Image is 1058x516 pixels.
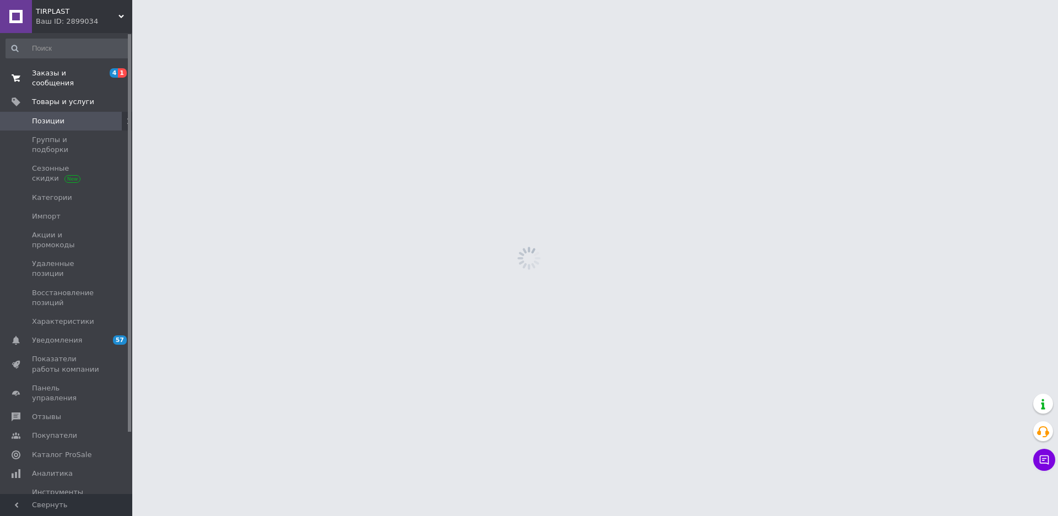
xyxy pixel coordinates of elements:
[32,354,102,374] span: Показатели работы компании
[110,68,118,78] span: 4
[113,335,127,345] span: 57
[6,39,130,58] input: Поиск
[32,259,102,279] span: Удаленные позиции
[32,68,102,88] span: Заказы и сообщения
[32,288,102,308] span: Восстановление позиций
[32,487,102,507] span: Инструменты вебмастера и SEO
[32,135,102,155] span: Группы и подборки
[36,17,132,26] div: Ваш ID: 2899034
[32,431,77,441] span: Покупатели
[32,230,102,250] span: Акции и промокоды
[32,116,64,126] span: Позиции
[32,335,82,345] span: Уведомления
[32,193,72,203] span: Категории
[32,383,102,403] span: Панель управления
[32,412,61,422] span: Отзывы
[118,68,127,78] span: 1
[1033,449,1055,471] button: Чат с покупателем
[32,164,102,183] span: Сезонные скидки
[32,469,73,479] span: Аналитика
[32,450,91,460] span: Каталог ProSale
[32,97,94,107] span: Товары и услуги
[32,211,61,221] span: Импорт
[32,317,94,327] span: Характеристики
[36,7,118,17] span: TIRPLAST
